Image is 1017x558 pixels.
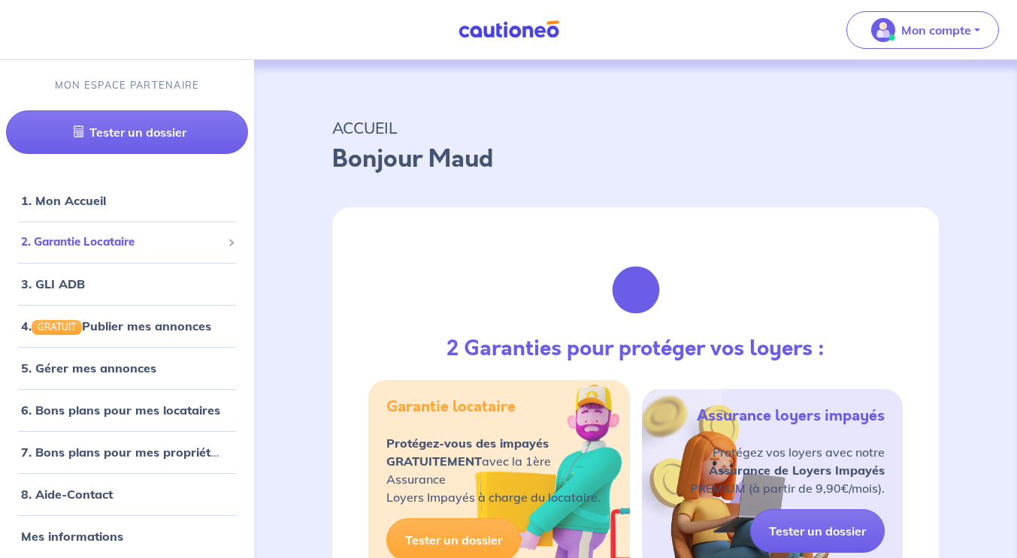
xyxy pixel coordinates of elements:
p: Bonjour Maud [332,141,939,177]
strong: Protégez-vous des impayés GRATUITEMENT [386,436,549,469]
div: 8. Aide-Contact [6,479,248,509]
p: ACCUEIL [332,114,939,141]
div: 2. Garantie Locataire [6,228,248,257]
span: 2. Garantie Locataire [21,234,222,251]
div: 5. Gérer mes annonces [6,353,248,383]
a: 4.GRATUITPublier mes annonces [21,318,211,333]
div: 4.GRATUITPublier mes annonces [6,311,248,341]
p: MON ESPACE PARTENAIRE [55,78,200,92]
button: illu_account_valid_menu.svgMon compte [846,11,999,49]
p: Protégez vos loyers avec notre PREMIUM (à partir de 9,90€/mois). [690,443,885,497]
a: 3. GLI ADB [21,276,85,291]
img: illu_account_valid_menu.svg [871,18,895,42]
p: avec la 1ère Assurance Loyers Impayés à charge du locataire. [386,434,611,506]
div: 6. Bons plans pour mes locataires [6,395,248,425]
div: 7. Bons plans pour mes propriétaires [6,437,248,467]
strong: Assurance de Loyers Impayés [709,463,885,478]
a: Tester un dossier [750,509,885,553]
div: Mes informations [6,521,248,551]
a: 7. Bons plans pour mes propriétaires [21,445,239,460]
h5: Assurance loyers impayés [697,407,885,425]
a: 5. Gérer mes annonces [21,360,156,376]
a: 8. Aide-Contact [21,487,113,502]
div: 3. GLI ADB [6,269,248,299]
h5: Garantie locataire [386,398,516,416]
h3: 2 Garanties pour protéger vos loyers : [446,336,825,362]
img: justif-loupe [595,249,676,330]
a: Mes informations [21,529,123,544]
p: Mon compte [901,21,971,39]
a: 6. Bons plans pour mes locataires [21,403,220,418]
img: Cautioneo [453,20,565,39]
a: 1. Mon Accueil [21,193,106,208]
div: 1. Mon Accueil [6,185,248,216]
a: Tester un dossier [6,110,248,154]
